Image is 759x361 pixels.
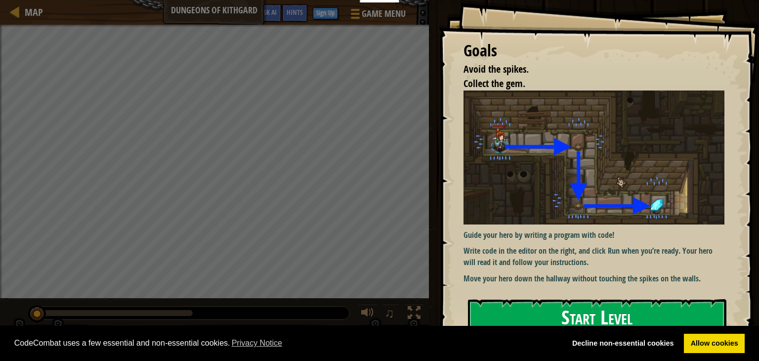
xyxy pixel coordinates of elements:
[464,40,724,62] div: Goals
[451,62,722,77] li: Avoid the spikes.
[464,245,724,268] p: Write code in the editor on the right, and click Run when you’re ready. Your hero will read it an...
[464,273,724,284] p: Move your hero down the hallway without touching the spikes on the walls.
[14,336,558,351] span: CodeCombat uses a few essential and non-essential cookies.
[468,299,726,338] button: Start Level
[343,4,412,27] button: Game Menu
[362,7,406,20] span: Game Menu
[451,77,722,91] li: Collect the gem.
[464,77,525,90] span: Collect the gem.
[684,334,745,354] a: allow cookies
[565,334,680,354] a: deny cookies
[464,62,529,76] span: Avoid the spikes.
[358,304,378,324] button: Adjust volume
[260,7,277,17] span: Ask AI
[464,229,724,241] p: Guide your hero by writing a program with code!
[382,304,399,324] button: ♫
[287,7,303,17] span: Hints
[404,304,424,324] button: Toggle fullscreen
[384,306,394,320] span: ♫
[20,5,43,19] a: Map
[255,4,282,22] button: Ask AI
[230,336,284,351] a: learn more about cookies
[313,7,338,19] button: Sign Up
[25,5,43,19] span: Map
[464,90,724,224] img: Dungeons of kithgard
